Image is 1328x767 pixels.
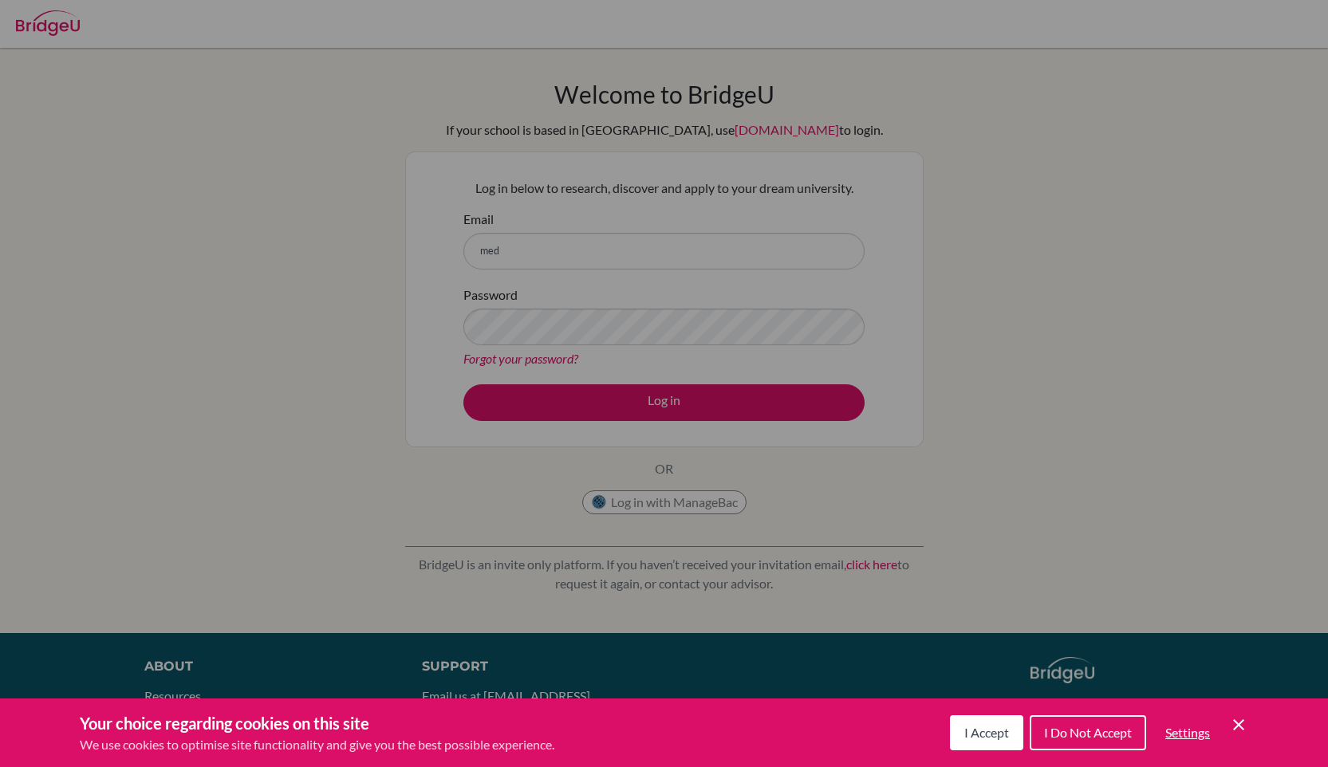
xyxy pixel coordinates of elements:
button: I Accept [950,715,1023,750]
span: I Accept [964,725,1009,740]
p: We use cookies to optimise site functionality and give you the best possible experience. [80,735,554,754]
span: Settings [1165,725,1210,740]
button: Settings [1153,717,1223,749]
h3: Your choice regarding cookies on this site [80,711,554,735]
span: I Do Not Accept [1044,725,1132,740]
button: Save and close [1229,715,1248,734]
button: I Do Not Accept [1030,715,1146,750]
